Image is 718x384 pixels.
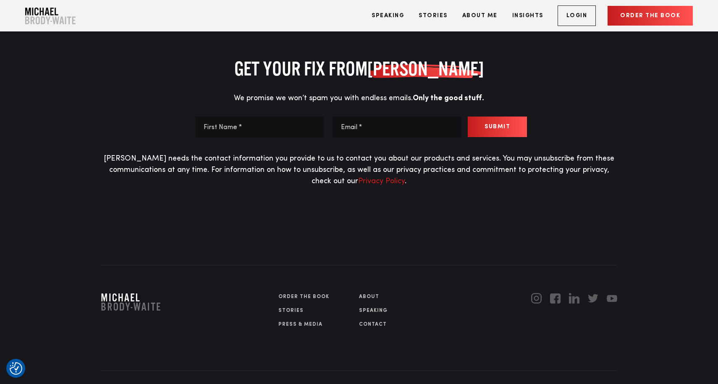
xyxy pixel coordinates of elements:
[569,293,579,304] img: Linkedin
[278,307,359,314] a: Stories
[10,362,22,375] img: Revisit consent button
[367,57,484,80] span: [PERSON_NAME]
[25,8,76,24] img: Company Logo
[468,117,527,137] button: Submit
[101,293,161,311] a: Home link
[101,57,617,80] h2: Get your fix from
[359,307,440,314] a: SPEAKING
[588,293,598,304] a: Twitter
[588,294,598,303] img: Twitter
[101,153,617,187] p: [PERSON_NAME] needs the contact information you provide to us to contact you about our products a...
[531,293,542,304] img: Instagram
[607,295,617,303] img: YouTube
[608,6,693,26] a: Order the book
[25,8,76,24] a: Company Logo Company Logo
[550,293,561,304] img: Facebook
[278,321,359,328] a: PRESS & MEDIA
[359,293,440,301] a: About
[359,321,440,328] a: Contact
[358,177,405,185] a: Privacy Policy
[550,293,561,304] a: Facebook
[558,5,596,26] a: Login
[413,94,484,102] b: Only the good stuff.
[101,293,161,311] img: Company Logo
[234,94,484,102] span: We promise we won’t spam you with endless emails.
[333,117,461,138] input: Email
[607,293,617,304] a: YouTube
[278,293,359,301] a: Order The Book
[10,362,22,375] button: Consent Preferences
[195,117,324,138] input: Name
